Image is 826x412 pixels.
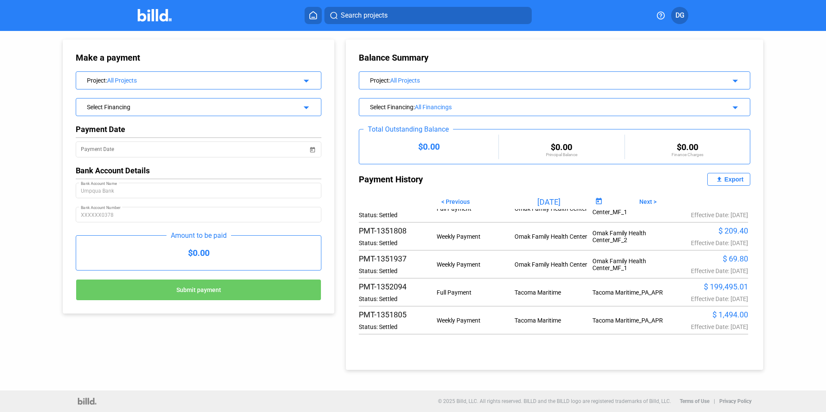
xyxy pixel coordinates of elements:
div: Payment Date [76,125,321,134]
div: Tacoma Maritime [515,289,592,296]
div: Payment History [359,173,555,186]
div: Omak Family Health Center [515,233,592,240]
button: Submit payment [76,279,321,301]
div: Select Financing [370,102,702,111]
span: DG [675,10,684,21]
span: Next > [639,198,656,205]
mat-icon: arrow_drop_down [300,74,310,85]
div: $ 1,494.00 [670,310,748,319]
div: Make a payment [76,52,223,63]
span: : [413,104,415,111]
mat-icon: file_upload [714,174,724,184]
div: Balance Summary [359,52,750,63]
div: Status: Settled [359,212,437,218]
div: Total Outstanding Balance [364,125,453,133]
div: Omak Family Health Center_MF_1 [592,258,670,271]
button: Next > [633,194,663,209]
span: Submit payment [176,287,221,294]
button: Export [707,173,750,186]
span: < Previous [441,198,470,205]
mat-icon: arrow_drop_down [729,101,739,111]
div: Finance Charges [625,152,750,157]
mat-icon: arrow_drop_down [729,74,739,85]
img: logo [78,398,96,405]
div: Tacoma Maritime_PA_APR [592,317,670,324]
img: Billd Company Logo [138,9,172,22]
div: $ 69.80 [670,254,748,263]
div: Tacoma Maritime_PA_APR [592,289,670,296]
div: Status: Settled [359,323,437,330]
div: $0.00 [625,142,750,152]
div: Select Financing [87,102,288,111]
p: | [714,398,715,404]
div: Weekly Payment [437,261,515,268]
div: Effective Date: [DATE] [670,267,748,274]
div: Project [87,75,288,84]
div: $0.00 [359,141,498,152]
button: DG [671,7,688,24]
div: $ 199,495.01 [670,282,748,291]
div: Status: Settled [359,295,437,302]
div: PMT-1352094 [359,282,437,291]
div: All Projects [390,77,702,84]
b: Privacy Policy [719,398,752,404]
div: Omak Family Health Center [515,261,592,268]
div: Omak Family Health Center_MF_2 [592,230,670,243]
b: Terms of Use [680,398,709,404]
button: Open calendar [593,196,604,208]
div: Project [370,75,702,84]
p: © 2025 Billd, LLC. All rights reserved. BILLD and the BILLD logo are registered trademarks of Bil... [438,398,671,404]
span: Search projects [341,10,388,21]
div: PMT-1351808 [359,226,437,235]
span: : [389,77,390,84]
div: $0.00 [76,236,321,270]
div: Tacoma Maritime [515,317,592,324]
div: Effective Date: [DATE] [670,240,748,246]
div: All Financings [415,104,702,111]
div: Effective Date: [DATE] [670,212,748,218]
div: Amount to be paid [166,231,231,240]
div: $ 209.40 [670,226,748,235]
mat-icon: arrow_drop_down [300,101,310,111]
div: Full Payment [437,289,515,296]
button: < Previous [435,194,476,209]
div: Effective Date: [DATE] [670,323,748,330]
div: $0.00 [499,142,624,152]
div: All Projects [107,77,288,84]
div: Bank Account Details [76,166,321,175]
button: Open calendar [308,140,317,149]
span: : [106,77,107,84]
div: Status: Settled [359,240,437,246]
div: Status: Settled [359,267,437,274]
div: Principal Balance [499,152,624,157]
button: Search projects [324,7,532,24]
div: Weekly Payment [437,317,515,324]
div: Weekly Payment [437,233,515,240]
div: Export [724,176,743,183]
div: PMT-1351937 [359,254,437,263]
div: PMT-1351805 [359,310,437,319]
div: Effective Date: [DATE] [670,295,748,302]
